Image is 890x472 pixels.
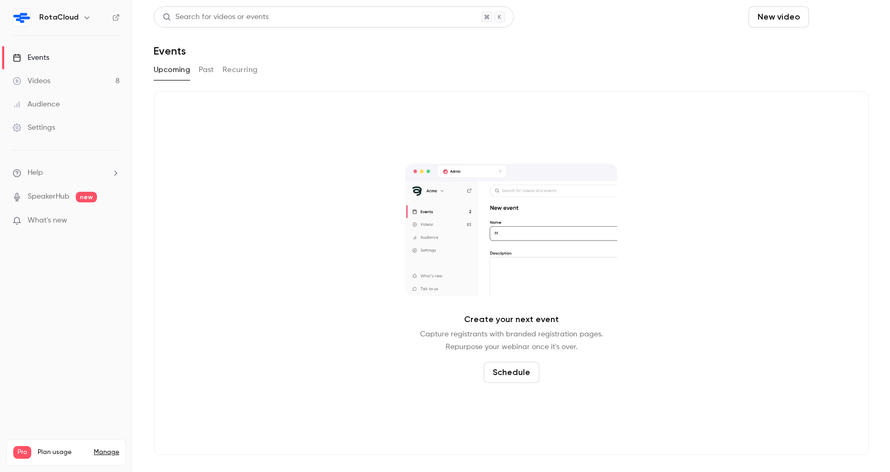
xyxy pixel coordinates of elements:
button: Recurring [222,61,258,78]
p: Capture registrants with branded registration pages. Repurpose your webinar once it's over. [420,328,603,353]
iframe: Noticeable Trigger [107,216,120,226]
button: Past [199,61,214,78]
button: Schedule [813,6,869,28]
button: Schedule [484,362,539,383]
div: Search for videos or events [163,12,269,23]
div: Audience [13,99,60,110]
a: Manage [94,448,119,457]
span: new [76,192,97,202]
button: New video [749,6,809,28]
div: Videos [13,76,50,86]
span: Pro [13,446,31,459]
div: Events [13,52,49,63]
h6: RotaCloud [39,12,78,23]
li: help-dropdown-opener [13,167,120,179]
div: Settings [13,122,55,133]
a: SpeakerHub [28,191,69,202]
button: Upcoming [154,61,190,78]
h1: Events [154,44,186,57]
p: Create your next event [464,313,559,326]
span: What's new [28,215,67,226]
img: RotaCloud [13,9,30,26]
span: Plan usage [38,448,87,457]
span: Help [28,167,43,179]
